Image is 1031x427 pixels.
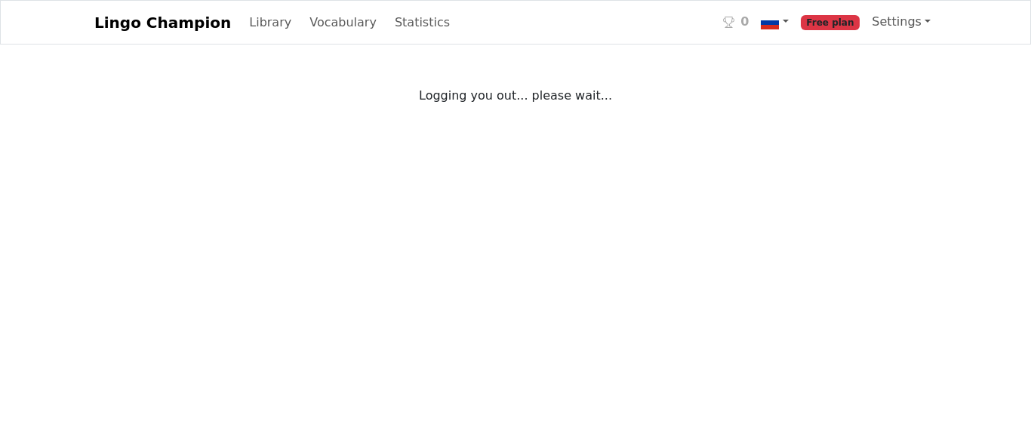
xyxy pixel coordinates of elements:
[365,87,666,105] div: Logging you out... please wait...
[94,8,231,38] a: Lingo Champion
[866,7,937,37] a: Settings
[795,7,866,38] a: Free plan
[740,13,749,31] span: 0
[761,14,779,32] img: ru.svg
[243,8,297,38] a: Library
[717,7,755,38] a: 0
[303,8,383,38] a: Vocabulary
[801,15,860,30] span: Free plan
[389,8,456,38] a: Statistics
